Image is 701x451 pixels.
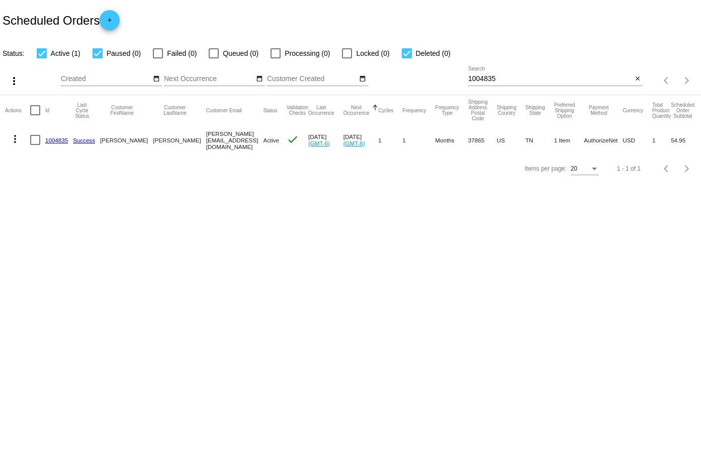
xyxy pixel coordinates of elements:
[61,75,151,83] input: Created
[525,125,554,155] mat-cell: TN
[677,159,697,179] button: Next page
[435,125,468,155] mat-cell: Months
[206,125,264,155] mat-cell: [PERSON_NAME][EMAIL_ADDRESS][DOMAIN_NAME]
[652,95,671,125] mat-header-cell: Total Product Quantity
[623,125,652,155] mat-cell: USD
[287,95,308,125] mat-header-cell: Validation Checks
[267,75,358,83] input: Customer Created
[359,75,366,83] mat-icon: date_range
[51,47,80,59] span: Active (1)
[657,159,677,179] button: Previous page
[497,125,525,155] mat-cell: US
[571,165,577,172] span: 20
[402,125,435,155] mat-cell: 1
[416,47,451,59] span: Deleted (0)
[525,105,545,116] button: Change sorting for ShippingState
[677,70,697,91] button: Next page
[223,47,258,59] span: Queued (0)
[554,125,584,155] mat-cell: 1 Item
[153,75,160,83] mat-icon: date_range
[378,107,393,113] button: Change sorting for Cycles
[287,133,299,145] mat-icon: check
[263,137,279,143] span: Active
[497,105,516,116] button: Change sorting for ShippingCountry
[263,107,277,113] button: Change sorting for Status
[343,125,379,155] mat-cell: [DATE]
[73,137,95,143] a: Success
[45,137,68,143] a: 1004835
[468,125,497,155] mat-cell: 37865
[402,107,426,113] button: Change sorting for Frequency
[153,105,197,116] button: Change sorting for CustomerLastName
[435,105,459,116] button: Change sorting for FrequencyType
[623,107,643,113] button: Change sorting for CurrencyIso
[3,10,120,30] h2: Scheduled Orders
[308,125,343,155] mat-cell: [DATE]
[657,70,677,91] button: Previous page
[632,74,643,85] button: Clear
[167,47,197,59] span: Failed (0)
[308,140,330,146] a: (GMT-6)
[5,95,30,125] mat-header-cell: Actions
[652,125,671,155] mat-cell: 1
[671,102,694,119] button: Change sorting for Subtotal
[285,47,330,59] span: Processing (0)
[584,105,614,116] button: Change sorting for PaymentMethod.Type
[356,47,389,59] span: Locked (0)
[308,105,334,116] button: Change sorting for LastOccurrenceUtc
[378,125,402,155] mat-cell: 1
[73,102,91,119] button: Change sorting for LastProcessingCycleId
[8,75,20,87] mat-icon: more_vert
[584,125,623,155] mat-cell: AuthorizeNet
[524,165,566,172] div: Items per page:
[164,75,254,83] input: Next Occurrence
[9,133,21,145] mat-icon: more_vert
[256,75,263,83] mat-icon: date_range
[634,75,641,83] mat-icon: close
[104,17,116,29] mat-icon: add
[343,105,370,116] button: Change sorting for NextOccurrenceUtc
[617,165,641,172] div: 1 - 1 of 1
[107,47,141,59] span: Paused (0)
[100,105,144,116] button: Change sorting for CustomerFirstName
[343,140,365,146] a: (GMT-6)
[100,125,153,155] mat-cell: [PERSON_NAME]
[468,99,488,121] button: Change sorting for ShippingPostcode
[468,75,632,83] input: Search
[45,107,49,113] button: Change sorting for Id
[206,107,242,113] button: Change sorting for CustomerEmail
[554,102,575,119] button: Change sorting for PreferredShippingOption
[153,125,206,155] mat-cell: [PERSON_NAME]
[571,166,599,173] mat-select: Items per page:
[3,49,25,57] span: Status:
